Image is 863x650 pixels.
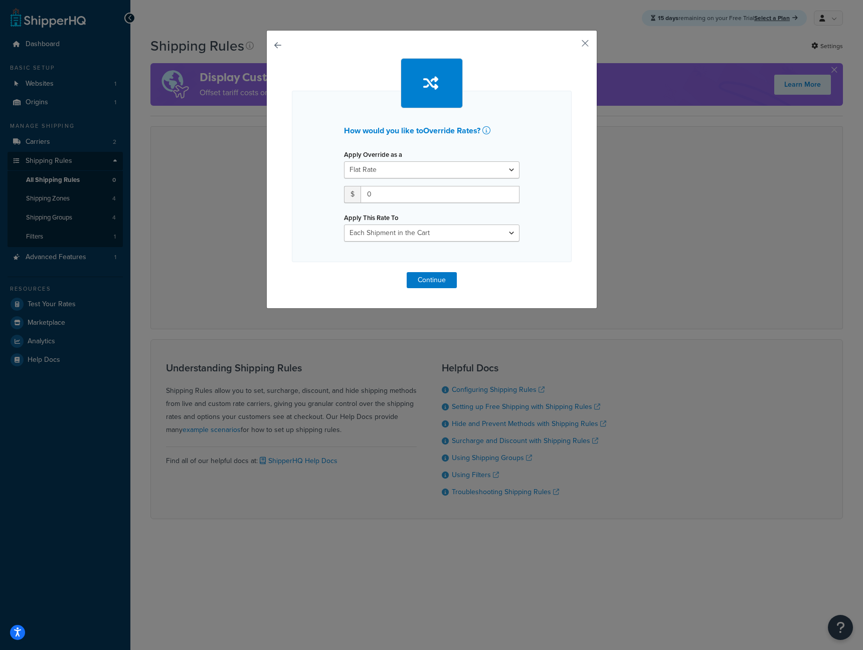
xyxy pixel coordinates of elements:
a: Learn more about setting up shipping rules [482,126,492,135]
span: $ [344,186,361,203]
h2: How would you like to Override Rates ? [344,126,520,135]
label: Apply This Rate To [344,214,398,222]
button: Continue [407,272,457,288]
label: Apply Override as a [344,151,402,158]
